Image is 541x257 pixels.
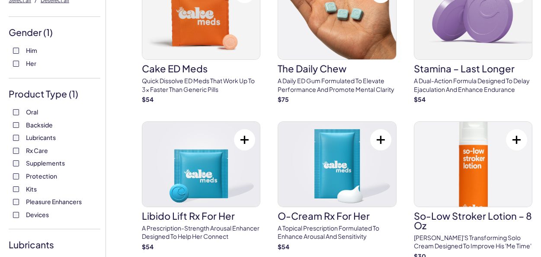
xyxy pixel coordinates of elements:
h3: O-Cream Rx for Her [278,211,396,221]
img: So-Low Stroker Lotion – 8 oz [414,122,532,207]
a: O-Cream Rx for HerO-Cream Rx for HerA topical prescription formulated to enhance arousal and sens... [278,121,396,251]
strong: $ 75 [278,95,289,103]
span: Devices [26,209,49,220]
p: Quick dissolve ED Meds that work up to 3x faster than generic pills [142,77,260,94]
input: Lubricants [13,135,19,141]
input: Backside [13,122,19,128]
strong: $ 54 [142,95,154,103]
span: Rx Care [26,145,48,156]
img: O-Cream Rx for Her [278,122,396,207]
span: Him [26,45,37,56]
h3: The Daily Chew [278,64,396,73]
img: Libido Lift Rx For Her [142,122,260,207]
span: Kits [26,183,37,195]
strong: $ 54 [278,243,289,250]
h3: Libido Lift Rx For Her [142,211,260,221]
p: A topical prescription formulated to enhance arousal and sensitivity [278,224,396,241]
input: Rx Care [13,148,19,154]
h3: So-Low Stroker Lotion – 8 oz [414,211,532,230]
h3: Cake ED Meds [142,64,260,73]
p: A dual-action formula designed to delay ejaculation and enhance endurance [414,77,532,94]
span: Pleasure Enhancers [26,196,82,207]
span: Protection [26,170,57,182]
input: Pleasure Enhancers [13,199,19,205]
p: A prescription-strength arousal enhancer designed to help her connect [142,224,260,241]
p: A Daily ED Gum Formulated To Elevate Performance And Promote Mental Clarity [278,77,396,94]
input: Him [13,48,19,54]
span: Her [26,58,36,69]
strong: $ 54 [414,95,426,103]
span: Oral [26,106,38,117]
span: Lubricants [26,132,56,143]
p: [PERSON_NAME]'s transforming solo cream designed to improve his 'me time' [414,234,532,250]
strong: $ 54 [142,243,154,250]
input: Protection [13,173,19,179]
input: Devices [13,212,19,218]
a: Libido Lift Rx For HerLibido Lift Rx For HerA prescription-strength arousal enhancer designed to ... [142,121,260,251]
h3: Stamina – Last Longer [414,64,532,73]
input: Kits [13,186,19,192]
input: Supplements [13,160,19,166]
input: Her [13,61,19,67]
input: Oral [13,109,19,115]
span: Backside [26,119,53,130]
span: Supplements [26,157,65,169]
